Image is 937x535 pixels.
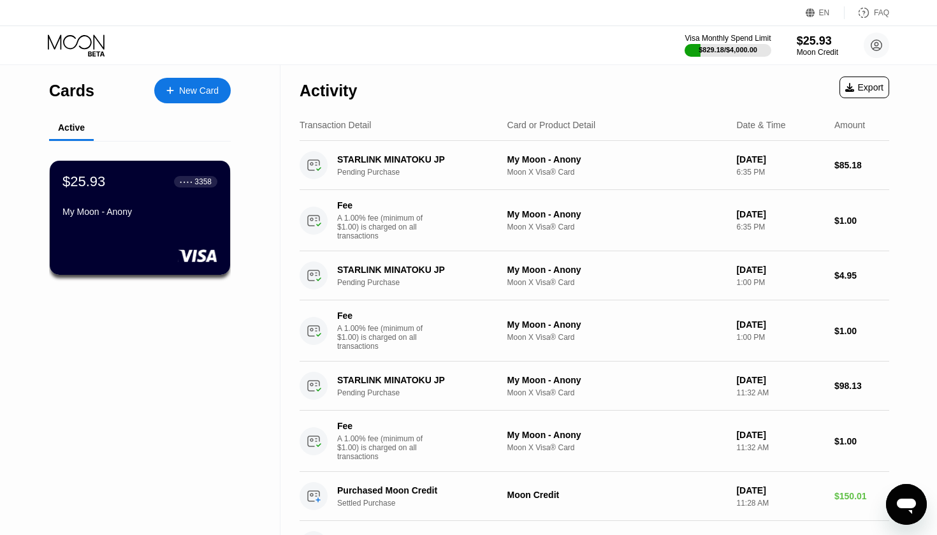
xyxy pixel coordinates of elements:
div: Pending Purchase [337,278,515,287]
div: STARLINK MINATOKU JP [337,375,502,385]
div: $25.93Moon Credit [797,34,838,57]
div: FeeA 1.00% fee (minimum of $1.00) is charged on all transactionsMy Moon - AnonyMoon X Visa® Card[... [300,300,889,362]
div: 3358 [194,177,212,186]
div: Active [58,122,85,133]
div: Pending Purchase [337,388,515,397]
div: STARLINK MINATOKU JP [337,154,502,165]
div: $1.00 [834,436,889,446]
div: My Moon - Anony [507,430,727,440]
div: Moon X Visa® Card [507,168,727,177]
div: 11:28 AM [736,499,824,508]
div: My Moon - Anony [507,375,727,385]
div: Moon X Visa® Card [507,443,727,452]
div: Purchased Moon Credit [337,485,502,495]
div: FeeA 1.00% fee (minimum of $1.00) is charged on all transactionsMy Moon - AnonyMoon X Visa® Card[... [300,411,889,472]
div: 1:00 PM [736,333,824,342]
div: Moon X Visa® Card [507,388,727,397]
div: Visa Monthly Spend Limit$829.18/$4,000.00 [685,34,771,57]
div: EN [806,6,845,19]
div: $25.93● ● ● ●3358My Moon - Anony [50,161,230,275]
div: Cards [49,82,94,100]
div: Export [839,77,889,98]
div: My Moon - Anony [507,265,727,275]
div: FAQ [845,6,889,19]
div: $829.18 / $4,000.00 [699,46,757,54]
div: 6:35 PM [736,168,824,177]
div: Moon X Visa® Card [507,223,727,231]
div: $1.00 [834,326,889,336]
div: A 1.00% fee (minimum of $1.00) is charged on all transactions [337,214,433,240]
div: [DATE] [736,485,824,495]
div: 1:00 PM [736,278,824,287]
div: Amount [834,120,865,130]
div: Fee [337,421,426,431]
div: My Moon - Anony [62,207,217,217]
div: $4.95 [834,270,889,281]
div: [DATE] [736,319,824,330]
div: My Moon - Anony [507,209,727,219]
div: FAQ [874,8,889,17]
div: Pending Purchase [337,168,515,177]
div: ● ● ● ● [180,180,192,184]
div: 6:35 PM [736,223,824,231]
div: [DATE] [736,154,824,165]
div: Fee [337,311,426,321]
div: New Card [154,78,231,103]
div: $1.00 [834,216,889,226]
div: [DATE] [736,265,824,275]
div: $85.18 [834,160,889,170]
div: Fee [337,200,426,210]
div: 11:32 AM [736,443,824,452]
div: $150.01 [834,491,889,501]
div: Activity [300,82,357,100]
div: Card or Product Detail [507,120,596,130]
div: 11:32 AM [736,388,824,397]
div: Moon X Visa® Card [507,278,727,287]
div: $98.13 [834,381,889,391]
iframe: Button to launch messaging window [886,484,927,525]
div: $25.93 [62,173,105,190]
div: A 1.00% fee (minimum of $1.00) is charged on all transactions [337,434,433,461]
div: [DATE] [736,430,824,440]
div: My Moon - Anony [507,319,727,330]
div: A 1.00% fee (minimum of $1.00) is charged on all transactions [337,324,433,351]
div: STARLINK MINATOKU JPPending PurchaseMy Moon - AnonyMoon X Visa® Card[DATE]1:00 PM$4.95 [300,251,889,300]
div: Moon X Visa® Card [507,333,727,342]
div: Settled Purchase [337,499,515,508]
div: Moon Credit [507,490,727,500]
div: Transaction Detail [300,120,371,130]
div: STARLINK MINATOKU JPPending PurchaseMy Moon - AnonyMoon X Visa® Card[DATE]6:35 PM$85.18 [300,141,889,190]
div: STARLINK MINATOKU JPPending PurchaseMy Moon - AnonyMoon X Visa® Card[DATE]11:32 AM$98.13 [300,362,889,411]
div: FeeA 1.00% fee (minimum of $1.00) is charged on all transactionsMy Moon - AnonyMoon X Visa® Card[... [300,190,889,251]
div: Purchased Moon CreditSettled PurchaseMoon Credit[DATE]11:28 AM$150.01 [300,472,889,521]
div: $25.93 [797,34,838,48]
div: Visa Monthly Spend Limit [685,34,771,43]
div: Date & Time [736,120,785,130]
div: [DATE] [736,209,824,219]
div: Export [845,82,883,92]
div: STARLINK MINATOKU JP [337,265,502,275]
div: New Card [179,85,219,96]
div: My Moon - Anony [507,154,727,165]
div: [DATE] [736,375,824,385]
div: EN [819,8,830,17]
div: Moon Credit [797,48,838,57]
